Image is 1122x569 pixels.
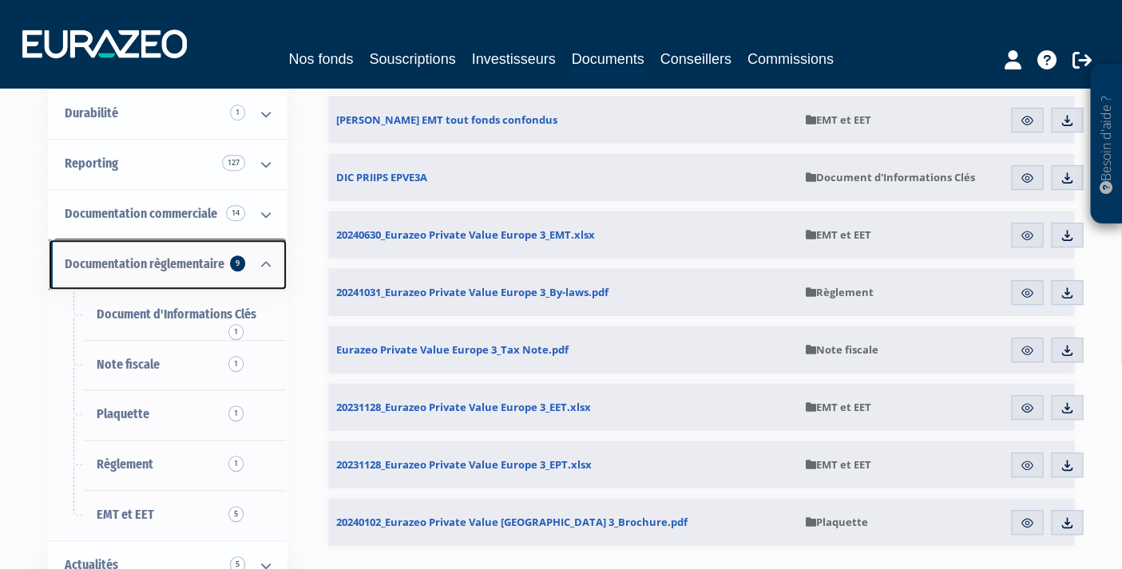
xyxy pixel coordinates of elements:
a: Plaquette1 [49,389,287,440]
a: Conseillers [660,48,731,70]
img: eye.svg [1020,401,1034,415]
a: Commissions [747,48,834,70]
span: Eurazeo Private Value Europe 3_Tax Note.pdf [336,342,569,357]
span: Note fiscale [806,342,878,357]
span: EMT et EET [806,227,871,242]
a: 20240630_Eurazeo Private Value Europe 3_EMT.xlsx [328,211,798,259]
img: 1732889491-logotype_eurazeo_blanc_rvb.png [22,30,187,58]
a: [PERSON_NAME] EMT tout fonds confondus [328,96,798,144]
a: Investisseurs [471,48,555,70]
span: 20240630_Eurazeo Private Value Europe 3_EMT.xlsx [336,227,595,242]
img: download.svg [1060,458,1074,472]
span: 1 [228,356,244,372]
span: 20231128_Eurazeo Private Value Europe 3_EPT.xlsx [336,457,592,472]
img: eye.svg [1020,458,1034,472]
img: download.svg [1060,516,1074,530]
img: eye.svg [1020,228,1034,243]
a: Note fiscale1 [49,340,287,390]
span: EMT et EET [806,457,871,472]
span: EMT et EET [806,400,871,414]
a: Règlement1 [49,440,287,490]
img: eye.svg [1020,343,1034,358]
img: download.svg [1060,343,1074,358]
a: Reporting 127 [49,139,287,189]
img: eye.svg [1020,286,1034,300]
span: 14 [226,205,245,221]
span: 20241031_Eurazeo Private Value Europe 3_By-laws.pdf [336,285,609,299]
span: EMT et EET [97,507,154,522]
a: Nos fonds [288,48,353,70]
a: DIC PRIIPS EPVE3A [328,153,798,201]
span: 20231128_Eurazeo Private Value Europe 3_EET.xlsx [336,400,591,414]
a: Documentation règlementaire 9 [49,239,287,290]
span: 20240102_Eurazeo Private Value [GEOGRAPHIC_DATA] 3_Brochure.pdf [336,515,688,529]
span: [PERSON_NAME] EMT tout fonds confondus [336,113,557,127]
span: 5 [228,506,244,522]
span: 1 [228,456,244,472]
a: 20231128_Eurazeo Private Value Europe 3_EPT.xlsx [328,441,798,488]
span: Document d'Informations Clés [97,306,256,322]
img: eye.svg [1020,516,1034,530]
img: download.svg [1060,113,1074,128]
img: download.svg [1060,286,1074,300]
img: download.svg [1060,171,1074,185]
a: EMT et EET5 [49,490,287,540]
span: Plaquette [806,515,868,529]
span: 9 [230,255,245,271]
span: 1 [228,405,244,421]
span: Plaquette [97,406,149,421]
img: download.svg [1060,228,1074,243]
span: Règlement [806,285,874,299]
span: Durabilité [65,105,118,121]
span: Documentation commerciale [65,206,217,221]
p: Besoin d'aide ? [1097,73,1116,216]
span: Document d'Informations Clés [806,170,975,184]
a: Souscriptions [369,48,455,70]
span: EMT et EET [806,113,871,127]
span: 127 [222,155,245,171]
span: Note fiscale [97,357,160,372]
span: 1 [230,105,245,121]
a: Eurazeo Private Value Europe 3_Tax Note.pdf [328,326,798,373]
a: 20241031_Eurazeo Private Value Europe 3_By-laws.pdf [328,268,798,316]
a: 20240102_Eurazeo Private Value [GEOGRAPHIC_DATA] 3_Brochure.pdf [328,498,798,546]
span: Reporting [65,156,118,171]
span: Règlement [97,456,153,472]
span: Documentation règlementaire [65,256,224,271]
img: eye.svg [1020,171,1034,185]
span: DIC PRIIPS EPVE3A [336,170,427,184]
a: Documents [572,48,644,73]
a: Document d'Informations Clés1 [49,290,287,340]
a: Documentation commerciale 14 [49,189,287,239]
a: 20231128_Eurazeo Private Value Europe 3_EET.xlsx [328,383,798,431]
img: eye.svg [1020,113,1034,128]
span: 1 [228,324,244,340]
a: Durabilité 1 [49,89,287,139]
img: download.svg [1060,401,1074,415]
